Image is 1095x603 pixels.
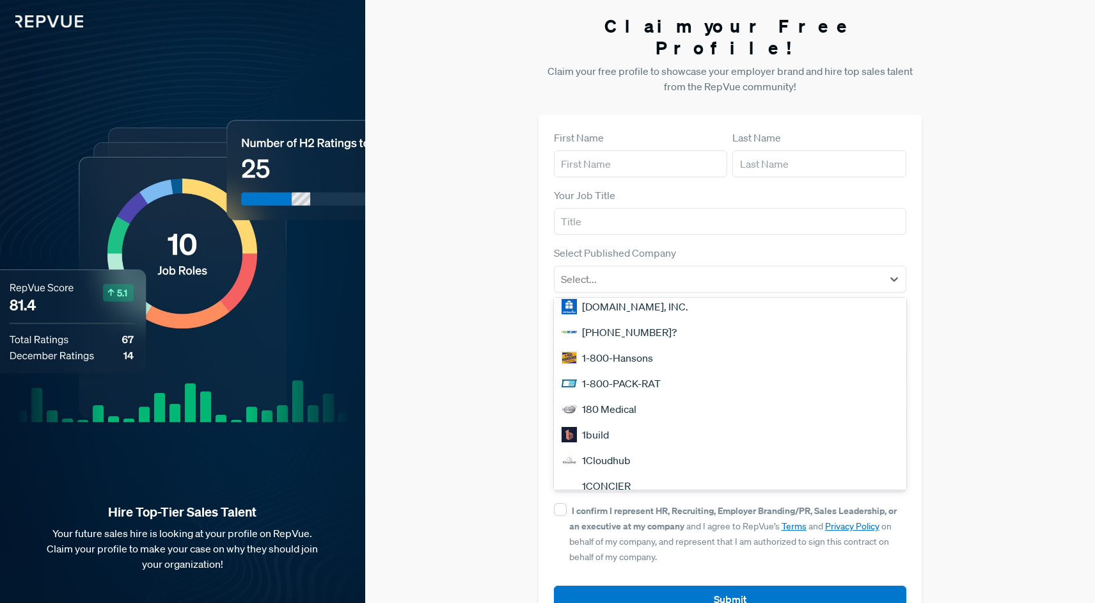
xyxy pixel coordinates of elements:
img: 180 Medical [562,401,577,417]
div: [PHONE_NUMBER]? [554,319,906,345]
a: Terms [782,520,807,532]
img: 1-800-GOT-JUNK? [562,325,577,340]
img: 1-800-Hansons [562,350,577,366]
a: Privacy Policy [825,520,879,532]
h3: Claim your Free Profile! [539,15,922,58]
div: 1-800-PACK-RAT [554,371,906,396]
p: Your future sales hire is looking at your profile on RepVue. Claim your profile to make your case... [20,526,345,572]
img: 1CONCIER [562,478,577,494]
label: Your Job Title [554,188,615,203]
input: Title [554,208,906,235]
img: 1-800-FLOWERS.COM, INC. [562,299,577,314]
input: First Name [554,150,728,177]
img: 1-800-PACK-RAT [562,376,577,391]
label: Last Name [732,130,781,145]
span: and I agree to RepVue’s and on behalf of my company, and represent that I am authorized to sign t... [569,505,897,563]
p: Claim your free profile to showcase your employer brand and hire top sales talent from the RepVue... [539,63,922,94]
div: 1CONCIER [554,473,906,499]
div: [DOMAIN_NAME], INC. [554,294,906,319]
label: First Name [554,130,604,145]
div: 1-800-Hansons [554,345,906,371]
div: 180 Medical [554,396,906,422]
img: 1build [562,427,577,442]
input: Last Name [732,150,906,177]
div: 1Cloudhub [554,447,906,473]
strong: Hire Top-Tier Sales Talent [20,504,345,520]
div: 1build [554,422,906,447]
strong: I confirm I represent HR, Recruiting, Employer Branding/PR, Sales Leadership, or an executive at ... [569,504,897,532]
img: 1Cloudhub [562,453,577,468]
label: Select Published Company [554,245,676,261]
